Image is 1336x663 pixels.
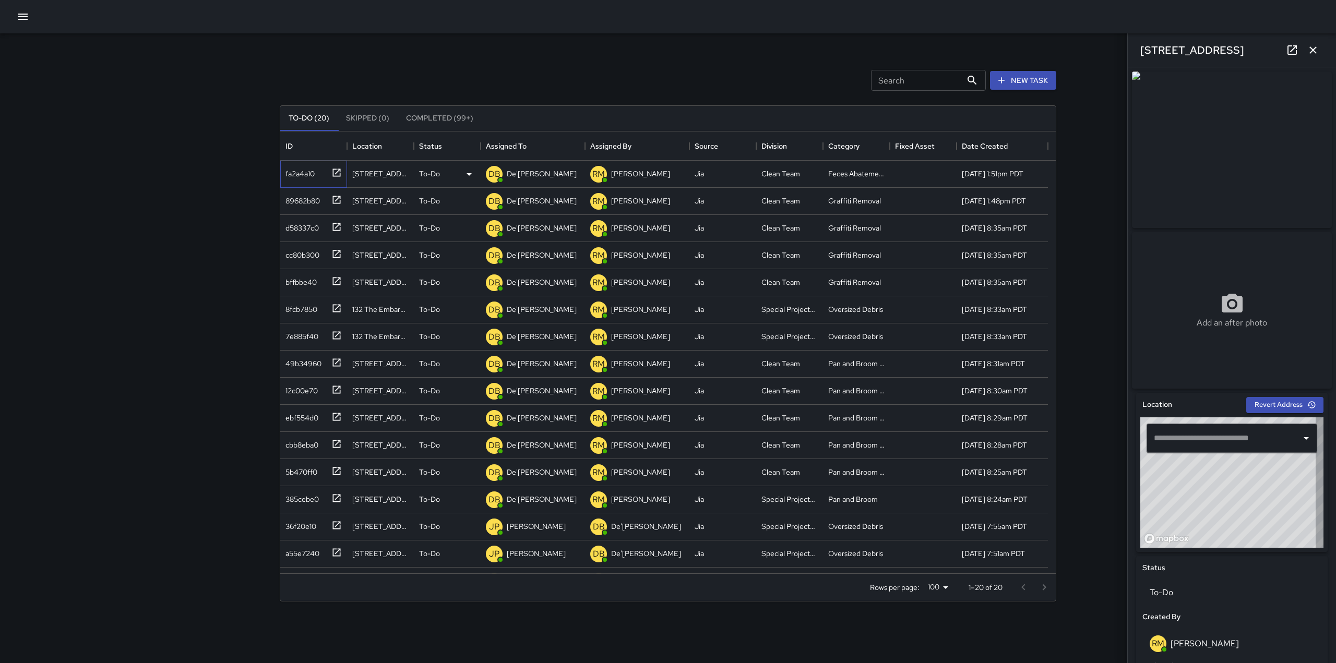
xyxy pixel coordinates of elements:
div: Pan and Broom Block Faces [828,358,885,369]
div: Status [419,131,442,161]
div: Clean Team [761,358,800,369]
div: 9/10/2025, 8:31am PDT [962,358,1025,369]
div: Category [823,131,890,161]
p: To-Do [419,548,440,559]
div: Clean Team [761,440,800,450]
p: De'[PERSON_NAME] [611,521,681,532]
div: 5b470ff0 [281,463,317,477]
div: Jia [695,277,704,287]
p: [PERSON_NAME] [507,521,566,532]
p: To-Do [419,440,440,450]
div: 98 Howard Street [352,413,409,423]
div: 98 Mission Street [352,494,409,504]
div: 115 Steuart Street [352,467,409,477]
p: [PERSON_NAME] [611,196,670,206]
div: Jia [695,168,704,179]
div: 132 The Embarcadero [352,304,409,315]
div: a55e7240 [281,544,319,559]
p: To-Do [419,385,440,396]
div: Location [352,131,382,161]
div: Special Projects Team [761,494,818,504]
p: DB [488,385,500,397]
p: To-Do [419,304,440,315]
div: Date Created [962,131,1008,161]
p: [PERSON_NAME] [611,467,670,477]
p: [PERSON_NAME] [611,385,670,396]
div: 36 Second Street [352,168,409,179]
p: RM [592,412,605,425]
p: To-Do [419,196,440,206]
div: 89682b80 [281,191,320,206]
p: DB [488,276,500,289]
div: bffbbe40 [281,273,317,287]
p: DB [488,412,500,425]
p: De'[PERSON_NAME] [507,277,577,287]
div: Graffiti Removal [828,277,881,287]
p: RM [592,304,605,316]
div: fa2a4a10 [281,164,315,179]
p: De'[PERSON_NAME] [507,250,577,260]
p: To-Do [419,494,440,504]
p: DB [488,358,500,370]
div: Clean Team [761,223,800,233]
p: RM [592,195,605,208]
p: De'[PERSON_NAME] [507,331,577,342]
div: 49b34960 [281,354,321,369]
div: 7e885f40 [281,327,318,342]
div: d58337c0 [281,219,319,233]
p: De'[PERSON_NAME] [507,168,577,179]
div: Pan and Broom Block Faces [828,385,885,396]
p: [PERSON_NAME] [507,548,566,559]
p: To-Do [419,467,440,477]
div: Clean Team [761,277,800,287]
p: DB [488,249,500,262]
div: Assigned By [585,131,689,161]
div: 88 Stevenson Street [352,196,409,206]
div: Category [828,131,860,161]
div: Oversized Debris [828,304,883,315]
div: 9/10/2025, 8:28am PDT [962,440,1027,450]
p: De'[PERSON_NAME] [507,358,577,369]
div: 9/10/2025, 7:51am PDT [962,548,1025,559]
div: 36f20e10 [281,517,316,532]
p: RM [592,331,605,343]
div: Source [695,131,718,161]
p: RM [592,222,605,235]
button: New Task [990,71,1056,90]
div: 165 Steuart Street [352,440,409,450]
p: [PERSON_NAME] [611,168,670,179]
div: 65 Steuart Street [352,223,409,233]
div: Jia [695,467,704,477]
p: RM [592,439,605,452]
div: Clean Team [761,250,800,260]
p: DB [488,331,500,343]
p: RM [592,168,605,180]
div: Jia [695,385,704,396]
div: 9/10/2025, 1:51pm PDT [962,168,1023,179]
div: Clean Team [761,168,800,179]
div: 12c00e70 [281,381,318,396]
div: Jia [695,331,704,342]
div: 9/10/2025, 8:29am PDT [962,413,1028,423]
div: 8fcb7850 [281,300,317,315]
div: Clean Team [761,385,800,396]
p: RM [592,276,605,289]
p: To-Do [419,223,440,233]
p: [PERSON_NAME] [611,277,670,287]
div: Jia [695,548,704,559]
p: DB [593,521,605,533]
p: DB [488,304,500,316]
p: De'[PERSON_NAME] [507,223,577,233]
div: Oversized Debris [828,331,883,342]
div: Jia [695,304,704,315]
p: De'[PERSON_NAME] [507,304,577,315]
p: 1–20 of 20 [969,582,1003,593]
p: DB [488,466,500,479]
div: 177 Steuart Street [352,358,409,369]
p: De'[PERSON_NAME] [507,467,577,477]
div: Special Projects Team [761,304,818,315]
div: 9/10/2025, 8:35am PDT [962,250,1027,260]
p: [PERSON_NAME] [611,413,670,423]
div: 220 Sansome Street [352,548,409,559]
p: [PERSON_NAME] [611,223,670,233]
